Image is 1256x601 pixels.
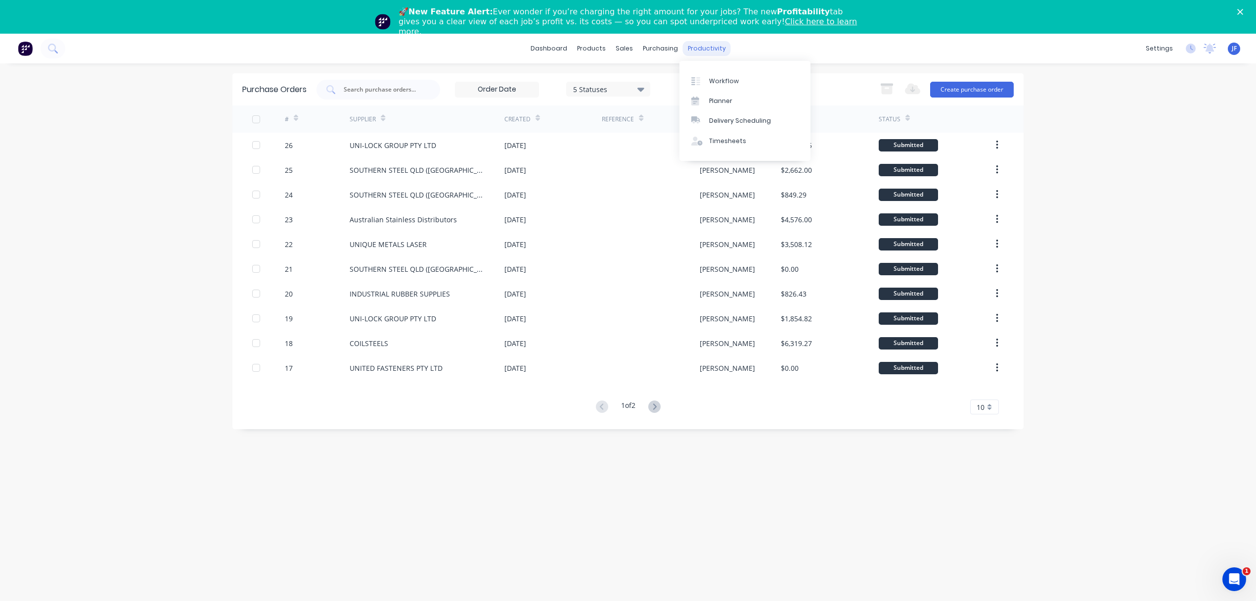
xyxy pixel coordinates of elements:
[879,115,900,124] div: Status
[285,165,293,175] div: 25
[679,91,810,111] a: Planner
[679,131,810,151] a: Timesheets
[350,338,388,349] div: COILSTEELS
[709,97,732,105] div: Planner
[879,263,938,275] div: Submitted
[709,116,771,125] div: Delivery Scheduling
[504,313,526,324] div: [DATE]
[611,41,638,56] div: sales
[777,7,830,16] b: Profitability
[285,338,293,349] div: 18
[350,214,457,225] div: Australian Stainless Distributors
[879,238,938,250] div: Submitted
[350,115,376,124] div: Supplier
[781,190,807,200] div: $849.29
[285,363,293,373] div: 17
[573,84,644,94] div: 5 Statuses
[879,164,938,176] div: Submitted
[375,14,391,30] img: Profile image for Team
[504,289,526,299] div: [DATE]
[285,190,293,200] div: 24
[399,17,857,36] a: Click here to learn more.
[781,239,812,250] div: $3,508.12
[638,41,683,56] div: purchasing
[709,77,739,86] div: Workflow
[879,139,938,151] div: Submitted
[879,189,938,201] div: Submitted
[679,71,810,91] a: Workflow
[504,140,526,150] div: [DATE]
[526,41,572,56] a: dashboard
[350,313,436,324] div: UNI-LOCK GROUP PTY LTD
[18,41,33,56] img: Factory
[504,338,526,349] div: [DATE]
[879,337,938,350] div: Submitted
[709,137,746,146] div: Timesheets
[504,239,526,250] div: [DATE]
[504,214,526,225] div: [DATE]
[781,363,799,373] div: $0.00
[504,264,526,274] div: [DATE]
[285,289,293,299] div: 20
[879,362,938,374] div: Submitted
[504,190,526,200] div: [DATE]
[683,41,731,56] div: productivity
[1141,41,1178,56] div: settings
[700,264,755,274] div: [PERSON_NAME]
[350,363,443,373] div: UNITED FASTENERS PTY LTD
[879,312,938,325] div: Submitted
[602,115,634,124] div: Reference
[504,165,526,175] div: [DATE]
[504,363,526,373] div: [DATE]
[285,239,293,250] div: 22
[781,313,812,324] div: $1,854.82
[1222,567,1246,591] iframe: Intercom live chat
[700,190,755,200] div: [PERSON_NAME]
[285,115,289,124] div: #
[700,363,755,373] div: [PERSON_NAME]
[700,165,755,175] div: [PERSON_NAME]
[781,214,812,225] div: $4,576.00
[285,313,293,324] div: 19
[504,115,531,124] div: Created
[408,7,493,16] b: New Feature Alert:
[285,140,293,150] div: 26
[399,7,865,37] div: 🚀 Ever wonder if you’re charging the right amount for your jobs? The new tab gives you a clear vi...
[350,264,485,274] div: SOUTHERN STEEL QLD ([GEOGRAPHIC_DATA])
[700,214,755,225] div: [PERSON_NAME]
[285,214,293,225] div: 23
[343,85,425,95] input: Search purchase orders...
[781,289,807,299] div: $826.43
[781,338,812,349] div: $6,319.27
[700,313,755,324] div: [PERSON_NAME]
[350,140,436,150] div: UNI-LOCK GROUP PTY LTD
[679,111,810,131] a: Delivery Scheduling
[700,338,755,349] div: [PERSON_NAME]
[350,190,485,200] div: SOUTHERN STEEL QLD ([GEOGRAPHIC_DATA])
[1232,44,1237,53] span: JF
[781,264,799,274] div: $0.00
[285,264,293,274] div: 21
[1243,567,1251,575] span: 1
[455,82,538,97] input: Order Date
[350,289,450,299] div: INDUSTRIAL RUBBER SUPPLIES
[350,239,427,250] div: UNIQUE METALS LASER
[242,84,307,96] div: Purchase Orders
[621,400,635,414] div: 1 of 2
[350,165,485,175] div: SOUTHERN STEEL QLD ([GEOGRAPHIC_DATA])
[700,289,755,299] div: [PERSON_NAME]
[879,288,938,300] div: Submitted
[572,41,611,56] div: products
[781,165,812,175] div: $2,662.00
[1237,9,1247,15] div: Close
[977,402,985,412] span: 10
[930,82,1014,98] button: Create purchase order
[879,213,938,226] div: Submitted
[700,239,755,250] div: [PERSON_NAME]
